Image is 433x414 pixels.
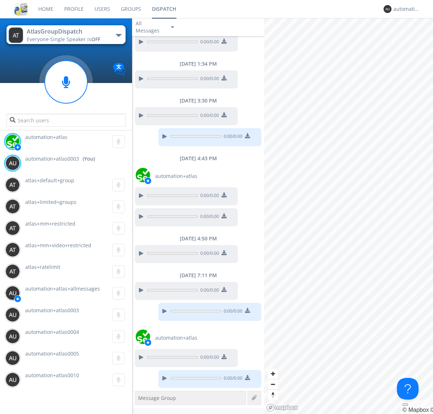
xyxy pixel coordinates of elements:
[5,286,20,300] img: 373638.png
[5,329,20,344] img: 373638.png
[198,112,219,120] span: 0:00 / 0:00
[136,168,150,182] img: d2d01cd9b4174d08988066c6d424eccd
[222,112,227,117] img: download media button
[5,178,20,192] img: 373638.png
[132,97,264,104] div: [DATE] 3:30 PM
[155,173,197,180] span: automation+atlas
[171,26,174,28] img: caret-down-sm.svg
[5,264,20,279] img: 373638.png
[198,192,219,200] span: 0:00 / 0:00
[222,287,227,292] img: download media button
[25,372,79,379] span: automation+atlas0010
[397,378,419,400] iframe: Toggle Customer Support
[25,177,74,184] span: atlas+default+group
[113,63,126,75] img: Translation enabled
[266,404,298,412] a: Mapbox logo
[384,5,392,13] img: 373638.png
[132,272,264,279] div: [DATE] 7:11 PM
[91,36,100,43] span: OFF
[5,156,20,170] img: 373638.png
[221,133,242,141] span: 0:00 / 0:00
[25,328,79,335] span: automation+atlas0004
[222,213,227,218] img: download media button
[5,243,20,257] img: 373638.png
[245,308,250,313] img: download media button
[268,369,278,379] button: Zoom in
[198,354,219,362] span: 0:00 / 0:00
[6,25,125,44] button: AtlasGroupDispatchEveryone·Single Speaker isOFF
[14,3,27,16] img: cddb5a64eb264b2086981ab96f4c1ba7
[198,287,219,295] span: 0:00 / 0:00
[198,39,219,47] span: 0:00 / 0:00
[222,192,227,197] img: download media button
[222,354,227,359] img: download media button
[222,39,227,44] img: download media button
[5,199,20,214] img: 373638.png
[25,350,79,357] span: automation+atlas0005
[136,20,165,34] div: All Messages
[27,27,108,36] div: AtlasGroupDispatch
[5,308,20,322] img: 373638.png
[222,250,227,255] img: download media button
[25,155,79,162] span: automation+atlas0003
[27,36,108,43] div: Everyone ·
[25,307,79,314] span: automation+atlas0003
[245,133,250,138] img: download media button
[83,155,95,162] div: (You)
[198,213,219,221] span: 0:00 / 0:00
[50,36,100,43] span: Single Speaker is
[132,155,264,162] div: [DATE] 4:43 PM
[25,220,75,227] span: atlas+mm+restricted
[25,242,91,249] span: atlas+mm+video+restricted
[6,114,125,127] input: Search users
[245,375,250,380] img: download media button
[5,134,20,149] img: d2d01cd9b4174d08988066c6d424eccd
[268,390,278,400] span: Reset bearing to north
[132,235,264,242] div: [DATE] 4:50 PM
[25,199,76,205] span: atlas+limited+groups
[198,250,219,258] span: 0:00 / 0:00
[221,375,242,383] span: 0:00 / 0:00
[25,134,67,140] span: automation+atlas
[393,5,420,13] div: automation+atlas0003
[25,285,100,292] span: automation+atlas+allmessages
[5,221,20,235] img: 373638.png
[5,372,20,387] img: 373638.png
[9,27,23,43] img: 373638.png
[132,60,264,67] div: [DATE] 1:34 PM
[25,263,60,270] span: atlas+ratelimit
[155,334,197,341] span: automation+atlas
[268,389,278,400] button: Reset bearing to north
[268,379,278,389] button: Zoom out
[5,351,20,365] img: 373638.png
[402,407,429,413] a: Mapbox
[402,404,408,406] button: Toggle attribution
[198,75,219,83] span: 0:00 / 0:00
[221,308,242,316] span: 0:00 / 0:00
[136,330,150,344] img: d2d01cd9b4174d08988066c6d424eccd
[222,75,227,80] img: download media button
